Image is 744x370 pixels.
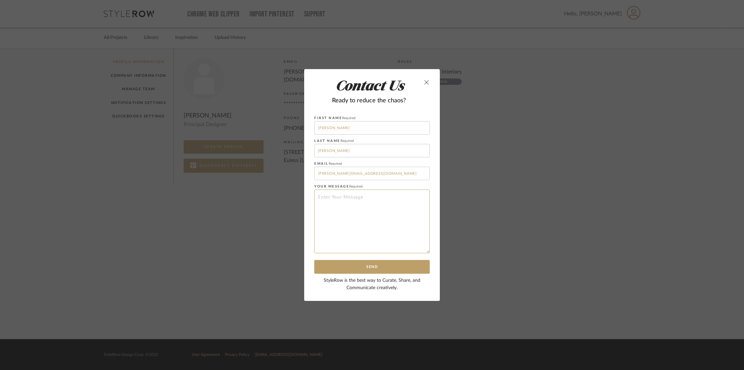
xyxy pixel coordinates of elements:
h3: Ready to reduce the chaos? [314,97,424,105]
button: close [424,79,430,85]
span: Required [342,116,356,120]
span: Required [340,139,354,143]
input: you@example.com [314,167,430,180]
input: Enter Last Name [314,144,430,157]
label: Last Name [314,138,430,144]
label: Your Message [314,183,430,190]
label: Email [314,161,430,167]
h1: Contact Us [314,79,424,94]
input: Enter First Name [314,121,430,135]
button: Send [314,260,430,274]
span: Required [349,185,363,188]
label: First Name [314,115,430,121]
span: Required [329,162,342,165]
div: StyleRow is the best way to Curate, Share, and Communicate creatively. [314,277,430,292]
